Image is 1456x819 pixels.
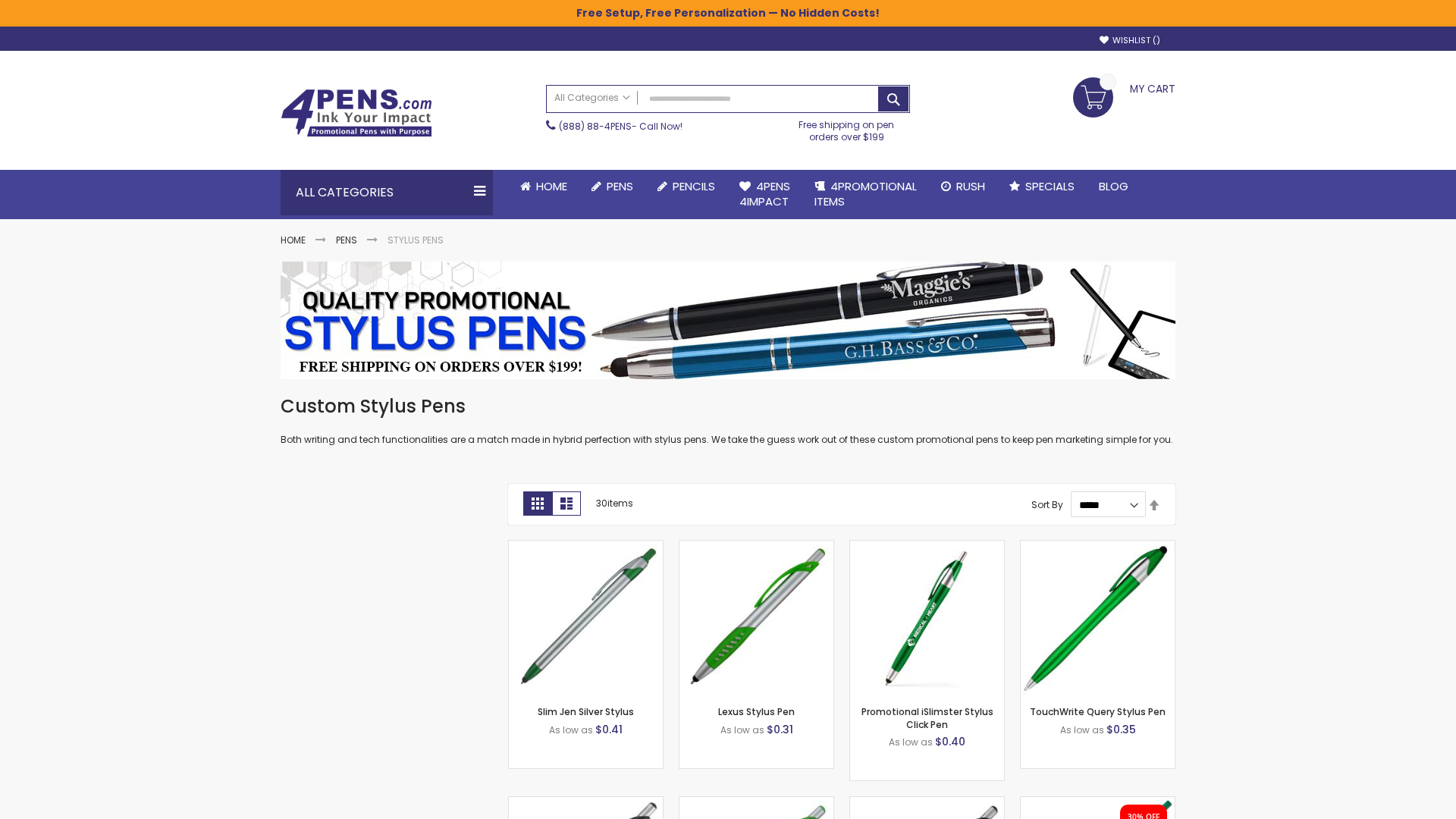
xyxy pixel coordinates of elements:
span: - Call Now! [559,120,682,133]
span: As low as [720,723,764,736]
a: Boston Silver Stylus Pen-Green [679,796,833,809]
a: iSlimster II - Full Color-Green [1021,796,1175,809]
span: $0.31 [767,722,793,737]
strong: Stylus Pens [388,234,444,246]
a: Boston Stylus Pen-Green [509,796,663,809]
a: Pens [336,234,357,246]
span: As low as [1060,723,1104,736]
a: Home [508,170,579,203]
div: Both writing and tech functionalities are a match made in hybrid perfection with stylus pens. We ... [281,394,1175,447]
span: Specials [1025,178,1075,194]
span: Home [536,178,567,194]
span: Pencils [673,178,715,194]
span: All Categories [554,92,630,104]
img: 4Pens Custom Pens and Promotional Products [281,89,432,137]
a: Promotional iSlimster Stylus Click Pen [861,705,993,730]
span: Rush [956,178,985,194]
span: $0.40 [935,734,965,749]
span: $0.35 [1106,722,1136,737]
span: Pens [607,178,633,194]
a: Slim Jen Silver Stylus [538,705,634,718]
a: Pens [579,170,645,203]
a: Specials [997,170,1087,203]
strong: Grid [523,491,552,516]
span: 4PROMOTIONAL ITEMS [814,178,917,209]
img: Lexus Stylus Pen-Green [679,541,833,695]
label: Sort By [1031,498,1063,511]
a: Promotional iSlimster Stylus Click Pen-Green [850,540,1004,553]
div: Free shipping on pen orders over $199 [783,113,911,143]
a: 4PROMOTIONALITEMS [802,170,929,219]
span: 30 [596,497,607,510]
span: As low as [549,723,593,736]
a: Blog [1087,170,1141,203]
img: Slim Jen Silver Stylus-Green [509,541,663,695]
p: items [596,491,633,516]
img: TouchWrite Query Stylus Pen-Green [1021,541,1175,695]
span: As low as [889,736,933,748]
span: $0.41 [595,722,623,737]
h1: Custom Stylus Pens [281,394,1175,419]
div: All Categories [281,170,493,215]
a: 4Pens4impact [727,170,802,219]
a: Pencils [645,170,727,203]
a: (888) 88-4PENS [559,120,632,133]
a: TouchWrite Query Stylus Pen [1030,705,1166,718]
a: Wishlist [1100,35,1160,46]
a: Lexus Stylus Pen [718,705,795,718]
span: 4Pens 4impact [739,178,790,209]
a: Home [281,234,306,246]
img: Promotional iSlimster Stylus Click Pen-Green [850,541,1004,695]
img: Stylus Pens [281,262,1175,379]
a: Slim Jen Silver Stylus-Green [509,540,663,553]
a: Lexus Metallic Stylus Pen-Green [850,796,1004,809]
a: TouchWrite Query Stylus Pen-Green [1021,540,1175,553]
a: All Categories [547,86,638,111]
a: Rush [929,170,997,203]
a: Lexus Stylus Pen-Green [679,540,833,553]
span: Blog [1099,178,1128,194]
